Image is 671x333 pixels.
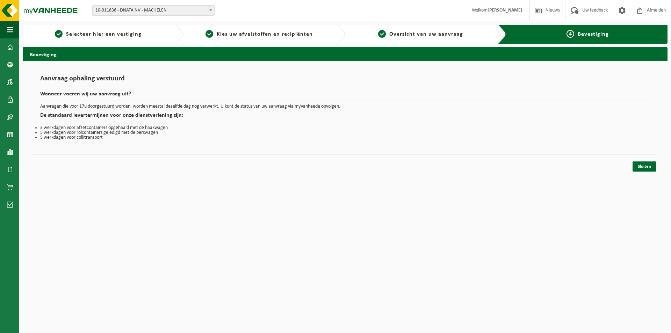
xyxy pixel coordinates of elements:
a: 2Kies uw afvalstoffen en recipiënten [187,30,331,38]
span: 10-911636 - DNATA NV - MACHELEN [93,6,214,15]
span: 10-911636 - DNATA NV - MACHELEN [92,5,215,16]
strong: [PERSON_NAME] [488,8,522,13]
span: Kies uw afvalstoffen en recipiënten [217,31,313,37]
span: Selecteer hier een vestiging [66,31,142,37]
span: Overzicht van uw aanvraag [389,31,463,37]
h2: De standaard levertermijnen voor onze dienstverlening zijn: [40,113,650,122]
p: Aanvragen die voor 17u doorgestuurd worden, worden meestal dezelfde dag nog verwerkt. U kunt de s... [40,104,650,109]
a: 3Overzicht van uw aanvraag [349,30,492,38]
h2: Wanneer voeren wij uw aanvraag uit? [40,91,650,101]
span: 2 [205,30,213,38]
span: Bevestiging [578,31,609,37]
h1: Aanvraag ophaling verstuurd [40,75,650,86]
li: 5 werkdagen voor rolcontainers geledigd met de perswagen [40,130,650,135]
h2: Bevestiging [23,47,668,61]
li: 5 werkdagen voor collitransport [40,135,650,140]
span: 3 [378,30,386,38]
span: 1 [55,30,63,38]
li: 3 werkdagen voor afzetcontainers opgehaald met de haakwagen [40,125,650,130]
a: Sluiten [633,161,656,172]
a: 1Selecteer hier een vestiging [26,30,170,38]
span: 4 [567,30,574,38]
